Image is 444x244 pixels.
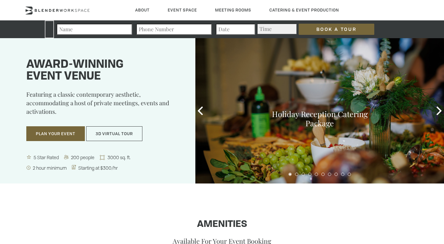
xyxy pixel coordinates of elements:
span: 3000 sq. ft. [106,154,133,160]
input: Book a Tour [299,24,374,35]
span: Starting at $300/hr [77,165,120,171]
span: 2 hour minimum [32,165,69,171]
span: 5 Star Rated [32,154,61,160]
input: Date [216,24,255,35]
button: 3D Virtual Tour [86,126,142,141]
p: Featuring a classic contemporary aesthetic, accommodating a host of private meetings, events and ... [26,90,179,120]
h1: Award-winning event venue [26,59,179,83]
input: Phone Number [136,24,212,35]
a: Holiday Reception Catering Package [272,109,368,128]
h1: Amenities [25,219,419,230]
input: Name [57,24,132,35]
button: Plan Your Event [26,126,85,141]
span: 200 people [70,154,96,160]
